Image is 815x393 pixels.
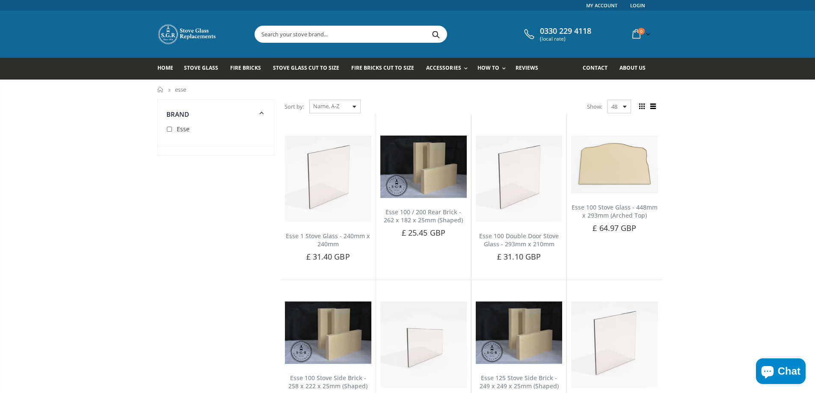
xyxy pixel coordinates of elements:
[497,251,541,262] span: £ 31.10 GBP
[177,125,190,133] span: Esse
[285,136,371,222] img: Esse 1 Stove Glass
[255,26,542,42] input: Search your stove brand...
[476,301,562,364] img: Esse 125 Stove Side Brick
[477,58,510,80] a: How To
[175,86,186,93] span: esse
[572,203,658,219] a: Esse 100 Stove Glass - 448mm x 293mm (Arched Top)
[157,64,173,71] span: Home
[273,58,346,80] a: Stove Glass Cut To Size
[384,208,463,224] a: Esse 100 / 200 Rear Brick - 262 x 182 x 25mm (Shaped)
[273,64,339,71] span: Stove Glass Cut To Size
[583,64,608,71] span: Contact
[516,64,538,71] span: Reviews
[288,374,367,390] a: Esse 100 Stove Side Brick - 258 x 222 x 25mm (Shaped)
[285,99,304,114] span: Sort by:
[184,58,225,80] a: Stove Glass
[629,26,652,42] a: 0
[583,58,614,80] a: Contact
[426,64,461,71] span: Accessories
[351,58,421,80] a: Fire Bricks Cut To Size
[351,64,414,71] span: Fire Bricks Cut To Size
[184,64,218,71] span: Stove Glass
[157,58,180,80] a: Home
[286,232,370,248] a: Esse 1 Stove Glass - 240mm x 240mm
[753,358,808,386] inbox-online-store-chat: Shopify online store chat
[540,27,591,36] span: 0330 229 4118
[540,36,591,42] span: (local rate)
[380,136,467,198] img: Esse 100 / 200 Rear Brick
[637,102,647,111] span: Grid view
[426,58,471,80] a: Accessories
[593,223,636,233] span: £ 64.97 GBP
[619,58,652,80] a: About us
[230,64,261,71] span: Fire Bricks
[571,301,658,388] img: Esse 150 Stove Glass
[649,102,658,111] span: List view
[166,110,190,118] span: Brand
[427,26,446,42] button: Search
[587,100,602,113] span: Show:
[522,27,591,42] a: 0330 229 4118 (local rate)
[380,301,467,388] img: Esse 125 Stove Glass
[477,64,499,71] span: How To
[306,251,350,262] span: £ 31.40 GBP
[638,28,645,35] span: 0
[516,58,545,80] a: Reviews
[402,228,445,238] span: £ 25.45 GBP
[619,64,646,71] span: About us
[285,301,371,364] img: Esse 100 Stove Side Brick
[230,58,267,80] a: Fire Bricks
[480,374,559,390] a: Esse 125 Stove Side Brick - 249 x 249 x 25mm (Shaped)
[157,24,217,45] img: Stove Glass Replacement
[479,232,559,248] a: Esse 100 Double Door Stove Glass - 293mm x 210mm
[157,87,164,92] a: Home
[476,136,562,222] img: Esse 100 Double Door Stove Glass
[571,136,658,193] img: Esse 100 stove glass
